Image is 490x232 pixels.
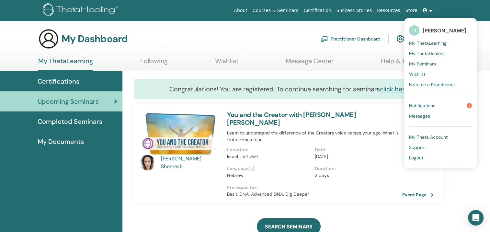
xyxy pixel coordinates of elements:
img: default.jpg [140,155,155,170]
a: Practitioner Dashboard [320,32,381,46]
span: Messages [409,113,430,119]
a: Wishlist [409,69,472,79]
span: [PERSON_NAME] [423,27,466,34]
a: Logout [409,153,472,163]
span: Upcoming Seminars [38,97,99,106]
img: You and the Creator [140,111,219,157]
p: Hebrew [227,172,311,179]
a: [PERSON_NAME] Shemesh [161,155,221,170]
p: Date : [315,146,398,153]
a: About [231,5,250,17]
h3: My Dashboard [62,33,128,45]
span: My ThetaHealers [409,51,445,56]
img: logo.png [43,3,120,18]
span: Become a Practitioner [409,82,455,87]
a: Resources [374,5,403,17]
a: My Seminars [409,59,472,69]
span: My ThetaLearning [409,40,447,46]
span: Completed Seminars [38,117,102,126]
a: Notifications1 [409,100,472,111]
a: Event Page [402,190,436,200]
span: Notifications [409,103,435,109]
a: Store [403,5,420,17]
p: 2 days [315,172,398,179]
a: Messages [409,111,472,121]
a: You and the Creator with [PERSON_NAME] [PERSON_NAME] [227,110,356,127]
span: My Theta Account [409,134,448,140]
span: Logout [409,155,423,161]
a: Courses & Seminars [250,5,301,17]
a: Wishlist [215,57,239,70]
img: chalkboard-teacher.svg [320,36,328,42]
p: Language(s) : [227,165,311,172]
span: SEARCH SEMINARS [265,223,313,230]
div: Open Intercom Messenger [468,210,484,226]
span: My Documents [38,137,84,146]
a: My ThetaLearning [409,38,472,48]
a: TT[PERSON_NAME] [409,23,472,38]
a: My ThetaLearning [38,57,93,71]
p: Location : [227,146,311,153]
p: Prerequisites : [227,184,402,191]
a: Message Center [286,57,334,70]
span: Certifications [38,76,79,86]
span: Support [409,145,426,150]
p: Basic DNA, Advanced DNA, Dig Deeper [227,191,402,198]
a: My Account [396,32,432,46]
a: My ThetaHealers [409,48,472,59]
div: Congratulations! You are registered. To continue searching for seminars [134,79,443,99]
a: Certification [301,5,334,17]
span: 1 [467,103,472,108]
span: Wishlist [409,71,425,77]
img: generic-user-icon.jpg [38,29,59,49]
span: My Seminars [409,61,436,67]
a: Following [140,57,168,70]
p: Learn to understand the difference of the Creators voice verses your ego. What is truth verses fear. [227,130,402,143]
span: TT [409,25,419,36]
p: [DATE] [315,153,398,160]
a: Help & Resources [381,57,433,70]
a: Become a Practitioner [409,79,472,90]
img: cog.svg [396,33,404,44]
a: Support [409,142,472,153]
a: My Theta Account [409,132,472,142]
p: Duration : [315,165,398,172]
a: click here [380,85,408,93]
a: Success Stories [334,5,374,17]
p: Israel, ראש העין [227,153,311,160]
